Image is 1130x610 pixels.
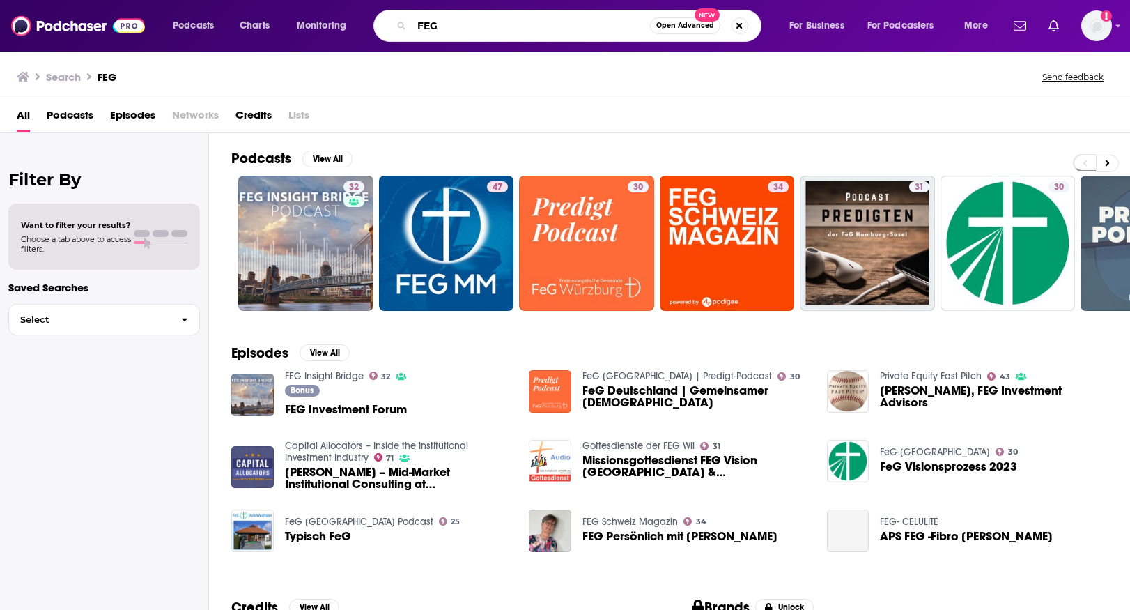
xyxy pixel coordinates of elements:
p: Saved Searches [8,281,200,294]
button: open menu [163,15,232,37]
h2: Episodes [231,344,288,362]
span: 32 [381,374,390,380]
span: FeG Visionsprozess 2023 [880,461,1017,473]
span: Credits [235,104,272,132]
img: User Profile [1081,10,1112,41]
a: FEG Schweiz Magazin [582,516,678,528]
a: 32 [238,176,373,311]
a: 34 [768,181,789,192]
span: Select [9,315,170,324]
a: 32 [343,181,364,192]
button: open menu [287,15,364,37]
span: APS FEG -Fibro [PERSON_NAME] [880,531,1053,542]
a: 30 [996,448,1018,456]
span: Episodes [110,104,155,132]
a: FeG-Karlsruhe [880,446,990,458]
h2: Filter By [8,169,200,190]
a: 31 [800,176,935,311]
span: 32 [349,181,359,195]
a: EpisodesView All [231,344,350,362]
a: 47 [379,176,514,311]
a: Missionsgottesdienst FEG Vision Schweiz & Europa [582,455,810,478]
span: 71 [386,455,394,462]
button: View All [302,151,353,167]
a: FEG- CELULITE [880,516,938,528]
img: Podchaser - Follow, Share and Rate Podcasts [11,13,145,39]
span: FeG Deutschland | Gemeinsamer [DEMOGRAPHIC_DATA] [582,385,810,409]
a: 71 [374,453,394,462]
img: Greg Dowling – Mid-Market Institutional Consulting at FEG [231,446,274,489]
a: 25 [439,517,460,526]
img: FeG Deutschland | Gemeinsamer Gottesdienst [529,370,571,413]
a: FeG Halle Westfalen Podcast [285,516,433,528]
a: FEG Persönlich mit Ruth Bai-Pfeifer [582,531,777,542]
a: APS FEG -Fibro Edema Gelóide [880,531,1053,542]
a: Private Equity Fast Pitch [880,370,982,382]
a: All [17,104,30,132]
svg: Add a profile image [1101,10,1112,22]
span: For Podcasters [867,16,934,36]
a: 47 [487,181,508,192]
span: Networks [172,104,219,132]
h2: Podcasts [231,150,291,167]
span: 47 [493,181,502,195]
img: FEG Investment Forum [231,374,274,416]
span: More [964,16,988,36]
a: 30 [1048,181,1069,192]
a: 34 [660,176,795,311]
a: Charts [231,15,278,37]
span: Missionsgottesdienst FEG Vision [GEOGRAPHIC_DATA] & [GEOGRAPHIC_DATA] [582,455,810,478]
span: [PERSON_NAME], FEG Investment Advisors [880,385,1108,409]
h3: Search [46,70,81,84]
a: Typisch FeG [231,510,274,552]
button: open menu [780,15,862,37]
a: 43 [987,372,1010,381]
button: open menu [954,15,1005,37]
span: Want to filter your results? [21,220,131,230]
span: Choose a tab above to access filters. [21,234,131,254]
a: 30 [777,372,800,381]
a: 32 [369,372,391,380]
button: open menu [858,15,954,37]
a: Podcasts [47,104,93,132]
a: FEG Investment Forum [285,404,407,415]
span: 34 [773,181,783,195]
button: Send feedback [1038,71,1108,83]
span: Logged in as emilyroy [1081,10,1112,41]
span: Podcasts [173,16,214,36]
span: Charts [240,16,270,36]
a: Typisch FeG [285,531,351,542]
img: FEG Persönlich mit Ruth Bai-Pfeifer [529,510,571,552]
input: Search podcasts, credits, & more... [412,15,650,37]
a: 31 [909,181,929,192]
span: Monitoring [297,16,346,36]
button: Show profile menu [1081,10,1112,41]
img: Missionsgottesdienst FEG Vision Schweiz & Europa [529,440,571,482]
span: [PERSON_NAME] – Mid-Market Institutional Consulting at [GEOGRAPHIC_DATA] [285,466,513,490]
a: 30 [628,181,649,192]
a: FeG Würzburg | Predigt-Podcast [582,370,772,382]
span: New [695,8,720,22]
a: FeG Visionsprozess 2023 [827,440,869,482]
span: Bonus [291,386,314,395]
a: Capital Allocators – Inside the Institutional Investment Industry [285,440,468,464]
a: 34 [683,517,706,526]
a: 30 [941,176,1076,311]
span: 30 [1008,449,1018,455]
span: 25 [451,519,460,525]
span: 30 [790,374,800,380]
a: FeG Deutschland | Gemeinsamer Gottesdienst [582,385,810,409]
div: Search podcasts, credits, & more... [387,10,775,42]
span: 31 [915,181,924,195]
img: Scott Taber, FEG Investment Advisors [827,370,869,413]
button: Select [8,304,200,335]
